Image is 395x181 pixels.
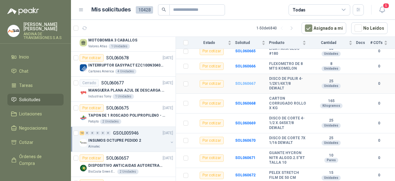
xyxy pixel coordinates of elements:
img: Company Logo [80,114,87,122]
span: Cantidad [310,41,347,45]
span: Solicitud [235,41,260,45]
p: Industrias Tomy [88,94,111,99]
b: 0 [370,63,388,69]
p: DISPOSITIVO ANTICAIDAS AUTORETRACTIL [88,163,165,169]
p: [PERSON_NAME] [PERSON_NAME] [23,22,64,31]
b: 0 [370,155,388,161]
p: Almatec [88,144,100,149]
span: Tareas [19,82,33,89]
b: SOL060669 [235,121,256,125]
b: DISCO DE CORTE 7X 1/16 DEWALT [269,136,306,145]
b: 25 [310,79,352,84]
div: Por cotizar [200,48,224,55]
span: Licitaciones [19,110,42,117]
span: Negociaciones [19,125,48,131]
div: 0 [85,131,89,135]
b: DISCO DE CORTE 4-1/2 X.045X7/8 DEWALT [269,116,306,131]
p: [DATE] [163,155,173,161]
th: Estado [192,37,235,49]
a: Cotizar [7,136,64,148]
div: Unidades [322,140,341,145]
p: GSOL005946 [113,131,139,135]
img: Company Logo [80,164,87,172]
div: 1 Unidades [109,44,130,49]
p: Cartones America [88,69,114,74]
a: SOL060665 [235,49,256,53]
p: [DATE] [163,105,173,111]
th: Solicitud [235,37,269,49]
b: FLEXOMETRO DE 8 MTS KOMELON [269,62,306,71]
div: 0 [106,131,110,135]
p: MANGUERA PLANA AZUL DE DESCARGA 60 PSI X 20 METROS CON UNION DE 6” MAS ABRAZADERAS METALICAS DE 6” [88,88,165,93]
a: SOL060667 [235,81,256,86]
div: Cerrado [80,79,99,87]
div: Por cotizar [80,154,104,162]
a: SOL060666 [235,64,256,68]
img: Company Logo [80,139,87,147]
p: SOL060677 [101,81,124,85]
b: 0 [370,138,388,144]
div: Por cotizar [200,137,224,144]
div: Unidades [322,84,341,88]
b: CARTON CORRUGADO ROLLO X KG [269,96,306,111]
a: Por cotizarSOL060679[DATE] MOTOBOMBA 3 CABALLOSValores Atlas1 Unidades [71,27,176,52]
div: Unidades [322,51,341,56]
a: Por cotizarSOL060657[DATE] Company LogoDISPOSITIVO ANTICAIDAS AUTORETRACTILBioCosta Green Energy ... [71,152,176,177]
p: SOL060678 [106,56,129,60]
button: No Leídos [351,22,388,34]
b: LIJA PARA SECO #180 [269,46,306,56]
h1: Mis solicitudes [91,5,131,14]
a: SOL060671 [235,156,256,160]
span: 10428 [136,6,153,14]
b: 15 [310,170,352,175]
img: Company Logo [80,64,87,71]
a: Licitaciones [7,108,64,120]
p: SOL060657 [106,156,129,160]
div: 0 [90,131,95,135]
span: Producto [269,41,301,45]
button: Asignado a mi [301,22,346,34]
p: [DATE] [163,55,173,61]
th: Docs [356,37,370,49]
a: Por cotizarSOL060675[DATE] Company LogoTAPON DE 1 ROSCADO POLIPROPILENO - HEMBRA NPTPatojito2 Uni... [71,102,176,127]
div: 1 Unidades [113,94,134,99]
a: Inicio [7,51,64,63]
div: Por cotizar [200,172,224,179]
img: Logo peakr [7,7,39,15]
div: Por cotizar [200,154,224,162]
b: DISCO DE PULIR 4-1/2X1/4X7/8 DEWALT [269,76,306,91]
a: SOL060668 [235,101,256,106]
p: TAPON DE 1 ROSCADO POLIPROPILENO - HEMBRA NPT [88,113,165,119]
span: Cotizar [19,139,33,146]
p: INSUMOS OCTUPRE PEDIDO 2 [88,138,141,144]
button: 5 [376,4,388,15]
span: Solicitudes [19,96,40,103]
div: Por cotizar [80,54,104,62]
div: 0 [95,131,100,135]
div: Por cotizar [200,62,224,70]
span: # COTs [370,41,383,45]
p: Valores Atlas [88,44,107,49]
b: 8 [310,62,352,67]
p: SOL060675 [106,106,129,110]
p: Patojito [88,119,99,124]
b: 0 [370,48,388,54]
span: Estado [192,41,227,45]
div: Por cotizar [200,100,224,107]
a: 13 0 0 0 0 0 GSOL005946[DATE] Company LogoINSUMOS OCTUPRE PEDIDO 2Almatec [80,129,174,149]
div: 4 Unidades [115,69,136,74]
b: 25 [310,136,352,141]
th: # COTs [370,37,395,49]
p: ANDINA DE TRANSMISIONES S.A.S [23,32,64,40]
img: Company Logo [80,89,87,97]
div: Unidades [322,66,341,71]
a: SOL060670 [235,138,256,143]
div: 13 [80,131,84,135]
b: GUANTE HYCRON NITR ALGOD.2.5"RT TALLA 10 [269,151,306,165]
p: MOTOBOMBA 3 CABALLOS [88,37,137,43]
div: Todas [293,6,306,13]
